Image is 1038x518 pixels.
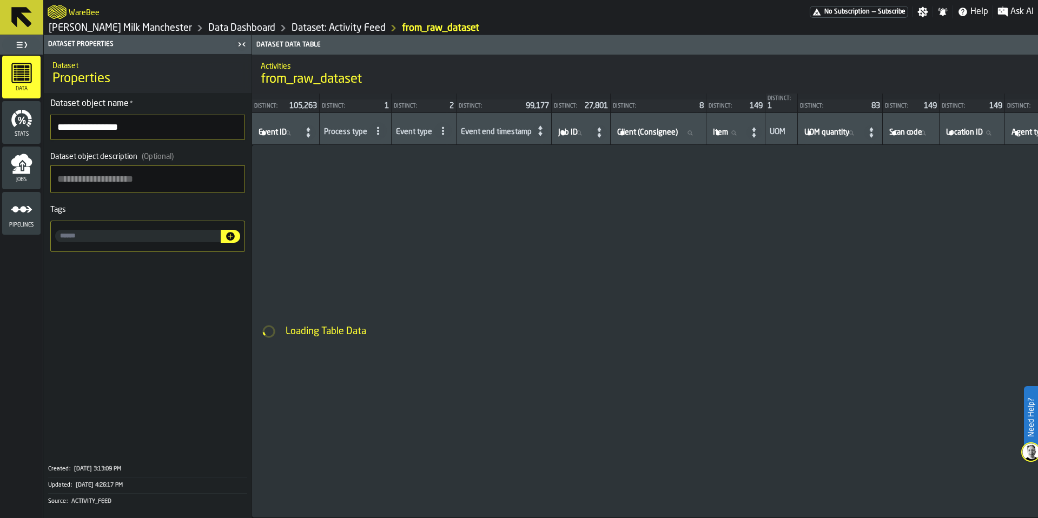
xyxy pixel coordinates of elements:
[449,102,454,110] span: 2
[2,56,41,99] li: menu Data
[50,97,245,140] label: button-toolbar-Dataset object name
[2,222,41,228] span: Pipelines
[48,477,247,493] div: KeyValueItem-Updated
[234,38,249,51] label: button-toggle-Close me
[71,498,111,505] span: ACTIVITY_FEED
[713,128,728,137] span: label
[913,6,933,17] label: button-toggle-Settings
[993,5,1038,18] label: button-toggle-Ask AI
[883,99,939,112] div: StatList-item-Distinct:
[810,6,908,18] div: Menu Subscription
[953,5,993,18] label: button-toggle-Help
[259,128,287,137] span: label
[48,461,247,477] div: KeyValueItem-Created
[130,100,133,108] span: Required
[322,103,380,109] div: Distinct:
[885,103,920,109] div: Distinct:
[802,126,863,140] input: label
[798,99,882,112] div: StatList-item-Distinct:
[402,22,479,34] div: from_raw_dataset
[394,103,445,109] div: Distinct:
[750,102,763,110] span: 149
[385,102,389,110] span: 1
[889,128,922,137] span: label
[254,103,285,109] div: Distinct:
[558,128,578,137] span: label
[1025,387,1037,448] label: Need Help?
[554,103,580,109] div: Distinct:
[970,5,988,18] span: Help
[871,102,880,110] span: 83
[252,35,1038,55] header: Dataset Data Table
[887,126,935,140] input: label
[872,8,876,16] span: —
[52,70,110,88] span: Properties
[48,494,247,509] button: Source:ACTIVITY_FEED
[324,128,367,138] div: Process type
[613,103,695,109] div: Distinct:
[768,102,772,110] span: 1
[48,498,70,505] div: Source
[933,6,953,17] label: button-toggle-Notifications
[76,482,123,489] span: [DATE] 4:26:17 PM
[770,128,793,138] div: UOM
[44,35,252,54] header: Dataset Properties
[706,99,765,112] div: StatList-item-Distinct:
[52,59,243,70] h2: Sub Title
[50,97,245,110] div: Dataset object name
[48,2,67,22] a: logo-header
[946,128,983,137] span: label
[824,8,870,16] span: No Subscription
[69,466,70,473] span: :
[459,103,521,109] div: Distinct:
[289,102,317,110] span: 105,263
[699,102,704,110] span: 8
[611,99,706,112] div: StatList-item-Distinct:
[2,37,41,52] label: button-toggle-Toggle Full Menu
[800,103,867,109] div: Distinct:
[942,103,985,109] div: Distinct:
[50,205,245,214] div: Tags
[46,41,234,48] div: Dataset Properties
[392,99,456,112] div: StatList-item-Distinct:
[615,126,702,140] input: label
[2,147,41,190] li: menu Jobs
[457,99,551,112] div: StatList-item-Distinct:
[44,54,252,93] div: title-Properties
[254,41,1036,49] div: Dataset Data Table
[69,6,100,17] h2: Sub Title
[261,60,1029,71] h2: Sub Title
[2,101,41,144] li: menu Stats
[208,22,275,34] a: link-to-/wh/i/b09612b5-e9f1-4a3a-b0a4-784729d61419/data
[142,153,174,161] span: (Optional)
[74,466,121,473] span: [DATE] 3:13:09 PM
[944,126,1000,140] input: label
[48,493,247,509] div: KeyValueItem-Source
[810,6,908,18] a: link-to-/wh/i/b09612b5-e9f1-4a3a-b0a4-784729d61419/pricing/
[71,482,72,489] span: :
[711,126,745,140] input: label
[765,94,797,112] div: StatList-item-Distinct:
[67,498,68,505] span: :
[252,55,1038,94] div: title-from_raw_dataset
[1010,5,1034,18] span: Ask AI
[48,466,73,473] div: Created
[556,126,591,140] input: label
[50,165,245,192] textarea: Dataset object description(Optional)
[940,99,1004,112] div: StatList-item-Distinct:
[252,99,319,112] div: StatList-item-Distinct:
[461,128,532,138] div: Event end timestamp
[878,8,905,16] span: Subscribe
[49,22,192,34] a: link-to-/wh/i/b09612b5-e9f1-4a3a-b0a4-784729d61419
[552,99,610,112] div: StatList-item-Distinct:
[48,482,75,489] div: Updated
[526,102,549,110] span: 99,177
[320,99,391,112] div: StatList-item-Distinct:
[292,22,386,34] a: link-to-/wh/i/b09612b5-e9f1-4a3a-b0a4-784729d61419/data/activity
[617,128,678,137] span: label
[768,96,791,102] div: Distinct:
[2,131,41,137] span: Stats
[989,102,1002,110] span: 149
[2,86,41,92] span: Data
[261,71,362,88] span: from_raw_dataset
